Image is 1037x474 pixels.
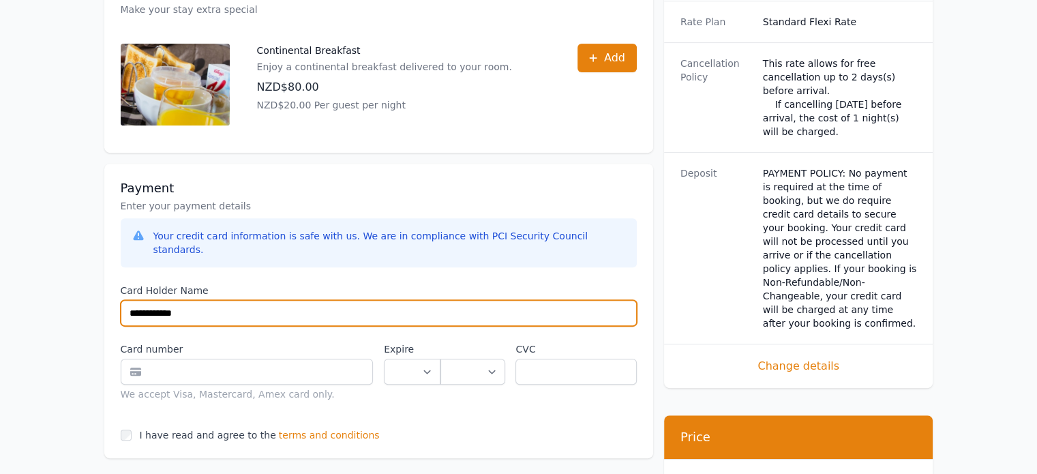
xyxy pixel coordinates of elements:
label: I have read and agree to the [140,430,276,441]
h3: Price [680,429,917,445]
p: Enter your payment details [121,199,637,213]
label: . [440,342,505,356]
p: Enjoy a continental breakfast delivered to your room. [257,60,512,74]
dt: Cancellation Policy [680,57,752,138]
h3: Payment [121,180,637,196]
div: We accept Visa, Mastercard, Amex card only. [121,387,374,401]
div: This rate allows for free cancellation up to 2 days(s) before arrival. If cancelling [DATE] befor... [763,57,917,138]
p: Make your stay extra special [121,3,637,16]
label: CVC [515,342,636,356]
label: Card Holder Name [121,284,637,297]
div: Your credit card information is safe with us. We are in compliance with PCI Security Council stan... [153,229,626,256]
p: NZD$80.00 [257,79,512,95]
p: NZD$20.00 Per guest per night [257,98,512,112]
dt: Deposit [680,166,752,330]
img: Continental Breakfast [121,44,230,125]
dd: Standard Flexi Rate [763,15,917,29]
span: Change details [680,358,917,374]
p: Continental Breakfast [257,44,512,57]
dt: Rate Plan [680,15,752,29]
label: Expire [384,342,440,356]
span: terms and conditions [279,428,380,442]
label: Card number [121,342,374,356]
dd: PAYMENT POLICY: No payment is required at the time of booking, but we do require credit card deta... [763,166,917,330]
button: Add [577,44,637,72]
span: Add [604,50,625,66]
